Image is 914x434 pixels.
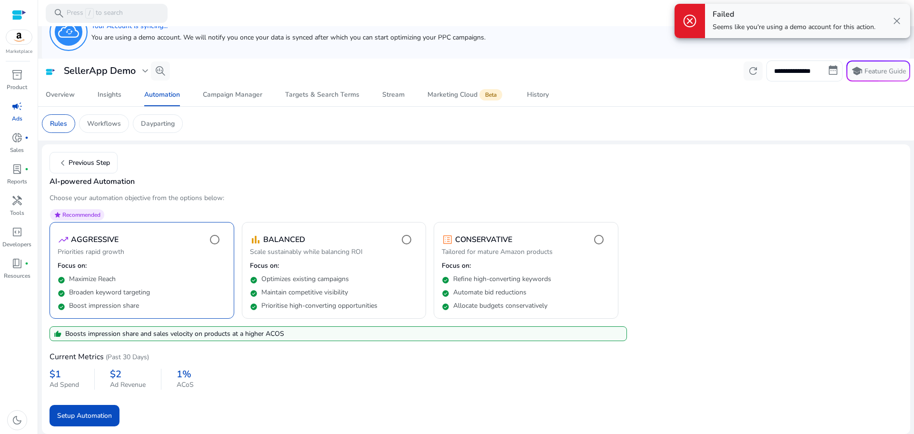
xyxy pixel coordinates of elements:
[98,91,121,98] div: Insights
[382,91,405,98] div: Stream
[50,152,118,173] button: chevron_leftPrevious Step
[69,301,139,311] p: Boost impression share
[11,132,23,143] span: donut_small
[177,380,194,390] p: ACoS
[50,193,903,203] p: Choose your automation objective from the options below:
[442,276,449,284] span: check_circle
[12,114,22,123] p: Ads
[58,290,65,297] span: check_circle
[261,301,378,311] p: Prioritise high-converting opportunities
[442,261,610,271] p: Focus on:
[57,411,112,421] span: Setup Automation
[71,234,119,245] p: AGGRESSIVE
[442,247,610,259] p: Tailored for mature Amazon products
[141,119,175,129] p: Dayparting
[57,157,69,169] span: chevron_left
[110,380,146,390] p: Ad Revenue
[250,234,261,245] span: bar_chart
[261,274,349,284] p: Optimizes existing campaigns
[11,195,23,206] span: handyman
[144,91,180,98] div: Automation
[891,15,903,27] span: close
[11,163,23,175] span: lab_profile
[67,8,123,19] p: Press to search
[69,274,116,284] p: Maximize Reach
[11,101,23,112] span: campaign
[155,65,166,77] span: search_insights
[10,209,24,217] p: Tools
[682,13,697,29] span: cancel
[453,274,551,284] p: Refine high-converting keywords
[203,91,262,98] div: Campaign Manager
[442,290,449,297] span: check_circle
[4,272,30,280] p: Resources
[151,61,170,81] button: search_insights
[110,368,121,381] span: $2
[91,34,486,42] h5: You are using a demo account. We will notify you once your data is synced after which you can sta...
[106,352,149,362] p: (Past 30 Days)
[527,91,549,98] div: History
[7,177,27,186] p: Reports
[58,261,226,271] p: Focus on:
[2,240,31,249] p: Developers
[250,276,258,284] span: check_circle
[427,91,504,99] div: Marketing Cloud
[479,89,502,101] span: Beta
[6,30,32,44] img: amazon.svg
[250,261,418,271] p: Focus on:
[846,61,910,81] button: schoolFeature Guide
[713,22,875,32] p: Seems like you're using a demo account for this action.
[250,290,258,297] span: check_circle
[50,177,903,186] h4: AI-powered Automation
[250,303,258,311] span: check_circle
[139,65,151,77] span: expand_more
[453,288,527,297] p: Automate bid reductions
[25,136,29,140] span: fiber_manual_record
[11,258,23,269] span: book_4
[442,303,449,311] span: check_circle
[177,369,194,380] h3: 1%
[58,303,65,311] span: check_circle
[53,8,65,19] span: search
[58,234,69,245] span: trending_up
[10,146,24,154] p: Sales
[261,288,348,297] p: Maintain competitive visibility
[50,353,104,362] h4: Current Metrics
[54,211,61,219] span: star
[263,234,305,245] p: BALANCED
[50,405,119,426] button: Setup Automation
[50,368,61,381] span: $1
[58,247,226,259] p: Priorities rapid growth
[864,67,906,76] p: Feature Guide
[442,234,453,245] span: list_alt
[57,157,110,169] span: Previous Step
[747,65,759,77] span: refresh
[50,119,67,129] p: Rules
[11,226,23,238] span: code_blocks
[85,8,94,19] span: /
[69,288,150,297] p: Broaden keyword targeting
[285,91,359,98] div: Targets & Search Terms
[25,167,29,171] span: fiber_manual_record
[64,65,136,77] h3: SellerApp Demo
[62,211,100,219] span: Recommended
[713,10,875,19] h4: Failed
[455,234,512,245] p: CONSERVATIVE
[54,330,61,338] span: thumb_up
[65,329,284,339] p: Boosts impression share and sales velocity on products at a higher ACOS
[453,301,547,311] p: Allocate budgets conservatively
[6,48,32,55] p: Marketplace
[50,380,79,390] p: Ad Spend
[7,83,27,91] p: Product
[11,69,23,81] span: inventory_2
[58,276,65,284] span: check_circle
[25,262,29,265] span: fiber_manual_record
[11,414,23,426] span: dark_mode
[250,247,418,259] p: Scale sustainably while balancing ROI
[87,119,121,129] p: Workflows
[46,91,75,98] div: Overview
[851,65,863,77] span: school
[744,61,763,81] button: refresh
